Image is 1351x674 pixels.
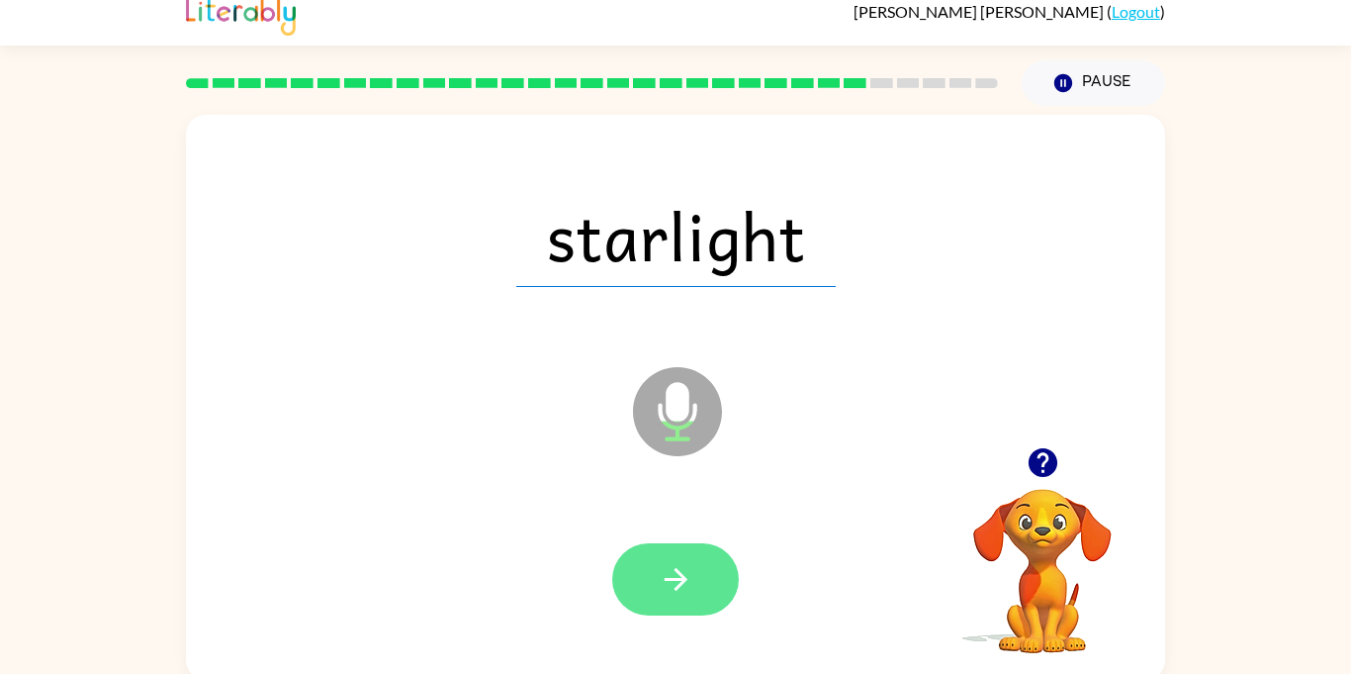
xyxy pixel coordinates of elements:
div: ( ) [854,2,1165,21]
a: Logout [1112,2,1160,21]
video: Your browser must support playing .mp4 files to use Literably. Please try using another browser. [944,458,1141,656]
span: starlight [516,184,836,287]
span: [PERSON_NAME] [PERSON_NAME] [854,2,1107,21]
button: Pause [1022,60,1165,106]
